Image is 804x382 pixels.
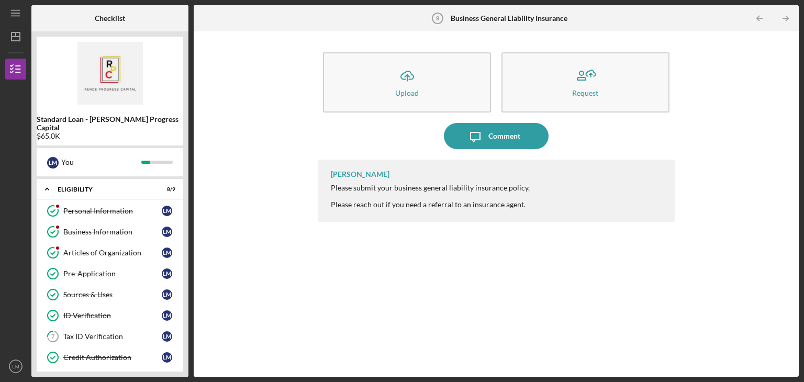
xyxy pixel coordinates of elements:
[488,123,520,149] div: Comment
[61,153,141,171] div: You
[63,207,162,215] div: Personal Information
[42,263,178,284] a: Pre-ApplicationLM
[572,89,598,97] div: Request
[323,52,491,113] button: Upload
[42,221,178,242] a: Business InformationLM
[63,228,162,236] div: Business Information
[42,200,178,221] a: Personal InformationLM
[42,305,178,326] a: ID VerificationLM
[47,157,59,168] div: L M
[157,186,175,193] div: 8 / 9
[63,311,162,320] div: ID Verification
[162,206,172,216] div: L M
[451,14,567,23] b: Business General Liability Insurance
[42,284,178,305] a: Sources & UsesLM
[331,200,530,209] div: Please reach out if you need a referral to an insurance agent.
[331,170,389,178] div: [PERSON_NAME]
[162,289,172,300] div: L M
[162,248,172,258] div: L M
[162,227,172,237] div: L M
[395,89,419,97] div: Upload
[436,15,439,21] tspan: 9
[37,115,183,132] b: Standard Loan - [PERSON_NAME] Progress Capital
[501,52,669,113] button: Request
[63,353,162,362] div: Credit Authorization
[162,310,172,321] div: L M
[37,132,183,140] div: $65.0K
[42,242,178,263] a: Articles of OrganizationLM
[162,331,172,342] div: L M
[162,268,172,279] div: L M
[51,333,55,340] tspan: 7
[37,42,183,105] img: Product logo
[331,184,530,192] div: Please submit your business general liability insurance policy.
[162,352,172,363] div: L M
[95,14,125,23] b: Checklist
[58,186,149,193] div: Eligibility
[5,356,26,377] button: LM
[12,364,19,369] text: LM
[63,249,162,257] div: Articles of Organization
[63,290,162,299] div: Sources & Uses
[42,326,178,347] a: 7Tax ID VerificationLM
[63,332,162,341] div: Tax ID Verification
[444,123,549,149] button: Comment
[63,269,162,278] div: Pre-Application
[42,347,178,368] a: Credit AuthorizationLM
